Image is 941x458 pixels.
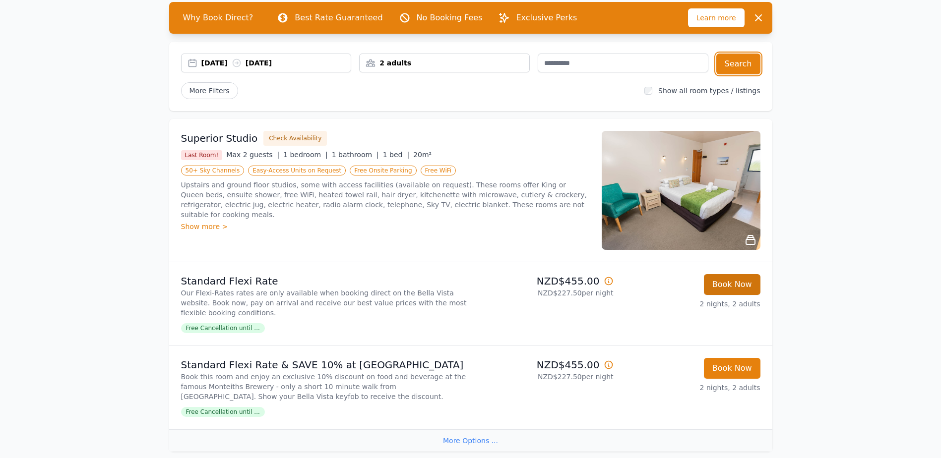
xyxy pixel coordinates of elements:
[181,180,590,220] p: Upstairs and ground floor studios, some with access facilities (available on request). These room...
[181,150,223,160] span: Last Room!
[475,288,614,298] p: NZD$227.50 per night
[295,12,382,24] p: Best Rate Guaranteed
[475,274,614,288] p: NZD$455.00
[516,12,577,24] p: Exclusive Perks
[475,358,614,372] p: NZD$455.00
[658,87,760,95] label: Show all room types / listings
[283,151,328,159] span: 1 bedroom |
[181,131,258,145] h3: Superior Studio
[201,58,351,68] div: [DATE] [DATE]
[383,151,409,159] span: 1 bed |
[181,166,245,175] span: 50+ Sky Channels
[475,372,614,382] p: NZD$227.50 per night
[181,323,265,333] span: Free Cancellation until ...
[181,274,467,288] p: Standard Flexi Rate
[417,12,483,24] p: No Booking Fees
[413,151,432,159] span: 20m²
[181,82,238,99] span: More Filters
[716,54,760,74] button: Search
[704,274,760,295] button: Book Now
[622,383,760,393] p: 2 nights, 2 adults
[181,358,467,372] p: Standard Flexi Rate & SAVE 10% at [GEOGRAPHIC_DATA]
[226,151,279,159] span: Max 2 guests |
[350,166,416,175] span: Free Onsite Parking
[332,151,379,159] span: 1 bathroom |
[622,299,760,309] p: 2 nights, 2 adults
[421,166,456,175] span: Free WiFi
[688,8,745,27] span: Learn more
[175,8,261,28] span: Why Book Direct?
[181,407,265,417] span: Free Cancellation until ...
[169,429,772,452] div: More Options ...
[181,222,590,231] div: Show more >
[704,358,760,379] button: Book Now
[181,288,467,318] p: Our Flexi-Rates rates are only available when booking direct on the Bella Vista website. Book now...
[360,58,529,68] div: 2 adults
[181,372,467,401] p: Book this room and enjoy an exclusive 10% discount on food and beverage at the famous Monteiths B...
[248,166,346,175] span: Easy-Access Units on Request
[263,131,327,146] button: Check Availability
